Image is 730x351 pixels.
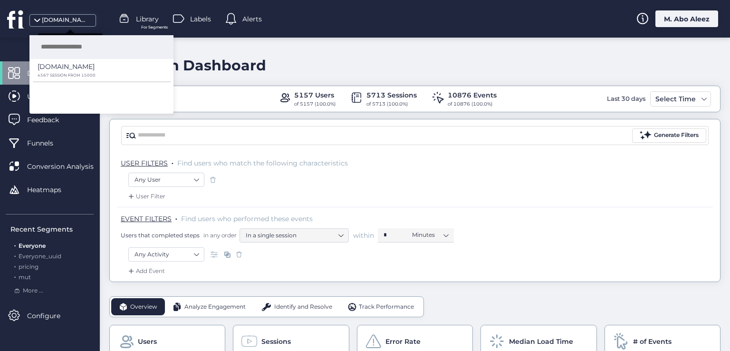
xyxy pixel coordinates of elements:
[181,214,313,223] span: Find users who performed these events
[38,61,95,72] p: [DOMAIN_NAME]
[274,302,332,312] span: Identify and Resolve
[19,242,46,249] span: Everyone
[655,10,718,27] div: M. Abo Aleez
[172,157,173,166] span: .
[27,311,75,321] span: Configure
[126,192,165,201] div: User Filter
[27,115,73,125] span: Feedback
[202,231,237,239] span: in any order
[654,131,699,140] div: Generate Filters
[121,231,200,239] span: Users that completed steps
[19,263,38,270] span: pricing
[653,93,698,105] div: Select Time
[14,240,16,249] span: .
[177,159,348,167] span: Find users who match the following characteristics
[385,336,421,347] span: Error Rate
[38,73,159,78] p: 4567 SESSION FROM 15000
[448,90,497,100] div: 10876 Events
[126,266,165,276] div: Add Event
[142,57,266,74] div: Main Dashboard
[23,286,43,295] span: More ...
[136,14,159,24] span: Library
[14,251,16,260] span: .
[448,100,497,108] div: of 10876 (100.0%)
[27,185,76,195] span: Heatmaps
[14,261,16,270] span: .
[175,213,177,222] span: .
[130,302,157,312] span: Overview
[632,128,706,143] button: Generate Filters
[27,161,108,172] span: Conversion Analysis
[141,24,168,30] span: For Segments
[190,14,211,24] span: Labels
[14,272,16,281] span: .
[294,100,336,108] div: of 5157 (100.0%)
[294,90,336,100] div: 5157 Users
[353,231,374,240] span: within
[10,224,94,234] div: Recent Segments
[366,100,417,108] div: of 5713 (100.0%)
[246,228,343,243] nz-select-item: In a single session
[42,16,89,25] div: [DOMAIN_NAME]
[19,253,61,260] span: Everyone_uuid
[184,302,246,312] span: Analyze Engagement
[366,90,417,100] div: 5713 Sessions
[134,247,198,262] nz-select-item: Any Activity
[138,336,157,347] span: Users
[121,214,172,223] span: EVENT FILTERS
[412,228,448,242] nz-select-item: Minutes
[134,173,198,187] nz-select-item: Any User
[605,91,648,107] div: Last 30 days
[261,336,291,347] span: Sessions
[121,159,168,167] span: USER FILTERS
[359,302,414,312] span: Track Performance
[27,138,67,148] span: Funnels
[19,273,31,281] span: mut
[242,14,262,24] span: Alerts
[633,336,672,347] span: # of Events
[509,336,573,347] span: Median Load Time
